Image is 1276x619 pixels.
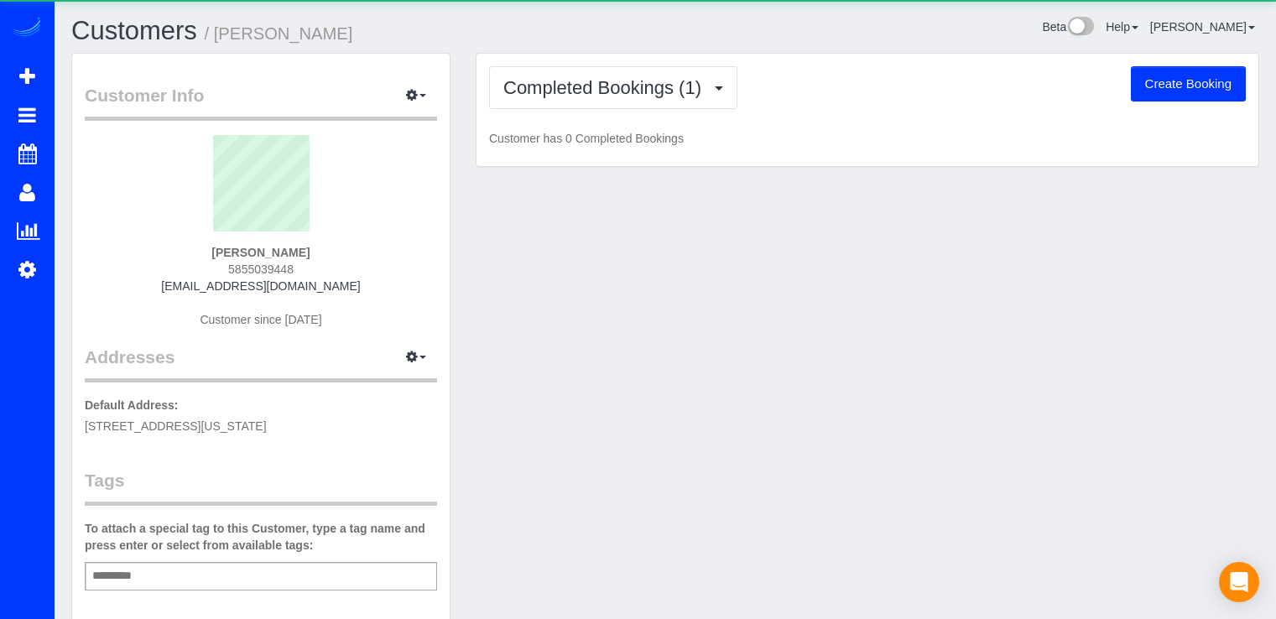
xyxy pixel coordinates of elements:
a: [EMAIL_ADDRESS][DOMAIN_NAME] [161,279,360,293]
button: Create Booking [1131,66,1246,101]
a: [PERSON_NAME] [1150,20,1255,34]
label: To attach a special tag to this Customer, type a tag name and press enter or select from availabl... [85,520,437,554]
span: Completed Bookings (1) [503,77,710,98]
small: / [PERSON_NAME] [205,24,353,43]
img: New interface [1066,17,1094,39]
legend: Tags [85,468,437,506]
span: 5855039448 [228,263,294,276]
a: Help [1106,20,1138,34]
button: Completed Bookings (1) [489,66,737,109]
span: [STREET_ADDRESS][US_STATE] [85,419,267,433]
p: Customer has 0 Completed Bookings [489,130,1246,147]
div: Open Intercom Messenger [1219,562,1259,602]
img: Automaid Logo [10,17,44,40]
label: Default Address: [85,397,179,414]
span: Customer since [DATE] [200,313,321,326]
legend: Customer Info [85,83,437,121]
a: Beta [1042,20,1094,34]
strong: [PERSON_NAME] [211,246,310,259]
a: Customers [71,16,197,45]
